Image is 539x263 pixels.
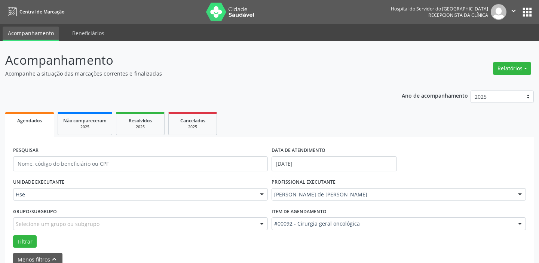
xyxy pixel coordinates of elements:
label: DATA DE ATENDIMENTO [272,145,325,156]
a: Beneficiários [67,27,110,40]
div: 2025 [63,124,107,130]
button: Filtrar [13,235,37,248]
a: Acompanhamento [3,27,59,41]
p: Ano de acompanhamento [402,91,468,100]
span: Resolvidos [129,117,152,124]
label: UNIDADE EXECUTANTE [13,177,64,188]
span: Central de Marcação [19,9,64,15]
span: #00092 - Cirurgia geral oncológica [274,220,511,227]
input: Nome, código do beneficiário ou CPF [13,156,268,171]
img: img [491,4,506,20]
span: Cancelados [180,117,205,124]
div: 2025 [122,124,159,130]
button: apps [521,6,534,19]
p: Acompanhe a situação das marcações correntes e finalizadas [5,70,375,77]
span: Hse [16,191,252,198]
input: Selecione um intervalo [272,156,397,171]
span: Não compareceram [63,117,107,124]
button: Relatórios [493,62,531,75]
label: PESQUISAR [13,145,39,156]
span: Agendados [17,117,42,124]
p: Acompanhamento [5,51,375,70]
div: 2025 [174,124,211,130]
label: PROFISSIONAL EXECUTANTE [272,177,336,188]
label: Grupo/Subgrupo [13,206,57,217]
span: [PERSON_NAME] de [PERSON_NAME] [274,191,511,198]
div: Hospital do Servidor do [GEOGRAPHIC_DATA] [391,6,488,12]
span: Selecione um grupo ou subgrupo [16,220,99,228]
label: Item de agendamento [272,206,327,217]
i:  [509,7,518,15]
span: Recepcionista da clínica [428,12,488,18]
